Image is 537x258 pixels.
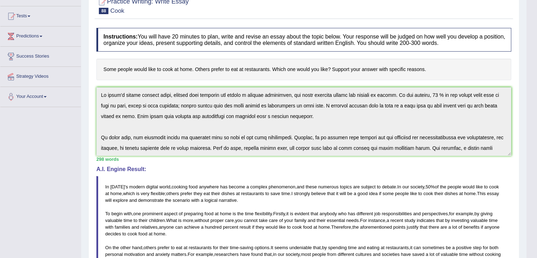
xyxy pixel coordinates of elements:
[436,218,444,223] span: that
[180,191,192,196] span: prefer
[201,224,203,230] span: a
[105,211,110,216] span: To
[259,218,268,223] span: take
[173,198,190,203] span: scenario
[441,252,458,257] span: valuable
[141,191,150,196] span: very
[189,245,211,250] span: restaurants
[273,252,276,257] span: in
[320,211,337,216] span: anybody
[273,211,285,216] span: Firstly
[489,218,498,223] span: time
[251,252,263,257] span: found
[0,27,81,44] a: Predictions
[265,191,269,196] span: to
[420,224,428,230] span: that
[327,218,345,223] span: essential
[317,218,326,223] span: their
[245,211,254,216] span: time
[474,211,479,216] span: by
[429,252,434,257] span: lot
[270,191,280,196] span: save
[103,34,138,40] b: Instructions:
[447,184,461,189] span: people
[423,191,433,196] span: cook
[225,218,234,223] span: care
[0,47,81,64] a: Success Stories
[477,191,486,196] span: This
[183,218,193,223] span: more
[166,218,177,223] span: What
[210,218,224,223] span: proper
[386,245,409,250] span: restaurants
[215,211,219,216] span: at
[201,198,203,203] span: a
[459,191,463,196] span: at
[133,211,141,216] span: one
[336,191,339,196] span: it
[407,224,418,230] span: justify
[166,191,179,196] span: others
[213,245,218,250] span: for
[105,224,113,230] span: with
[485,252,501,257] span: cooking
[139,218,148,223] span: their
[178,218,181,223] span: is
[422,245,444,250] span: sometimes
[205,224,222,230] span: hundred
[129,184,145,189] span: modern
[382,211,412,216] span: responsibilities
[221,191,235,196] span: dishes
[322,245,327,250] span: by
[96,156,511,163] div: 298 words
[269,218,278,223] span: care
[184,224,200,230] span: achieve
[402,184,409,189] span: our
[195,218,209,223] span: without
[220,184,227,189] span: has
[126,184,128,189] span: s
[105,218,122,223] span: valuable
[393,224,406,230] span: points
[127,231,137,236] span: cook
[464,191,476,196] span: home
[352,224,359,230] span: the
[105,245,111,250] span: On
[368,218,385,223] span: instance
[287,224,291,230] span: to
[96,166,511,172] h4: A.I. Engine Result:
[446,245,451,250] span: be
[159,184,170,189] span: world
[294,211,309,216] span: evident
[340,191,346,196] span: will
[290,211,293,216] span: is
[357,191,368,196] span: good
[294,218,306,223] span: family
[175,224,183,230] span: can
[279,224,286,230] span: like
[120,245,131,250] span: other
[165,198,171,203] span: the
[149,218,165,223] span: children
[445,218,450,223] span: by
[99,8,108,14] span: 88
[164,211,177,216] span: aspect
[469,252,484,257] span: without
[382,191,394,196] span: some
[449,211,454,216] span: for
[440,184,446,189] span: the
[111,211,123,216] span: begin
[369,191,378,196] span: idea
[357,211,373,216] span: different
[452,224,457,230] span: lot
[123,191,135,196] span: which
[373,252,381,257] span: and
[149,231,153,236] span: at
[193,191,202,196] span: they
[240,245,253,250] span: saving
[176,245,182,250] span: eat
[481,224,483,230] span: if
[204,211,213,216] span: food
[397,184,401,189] span: In
[387,218,389,223] span: a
